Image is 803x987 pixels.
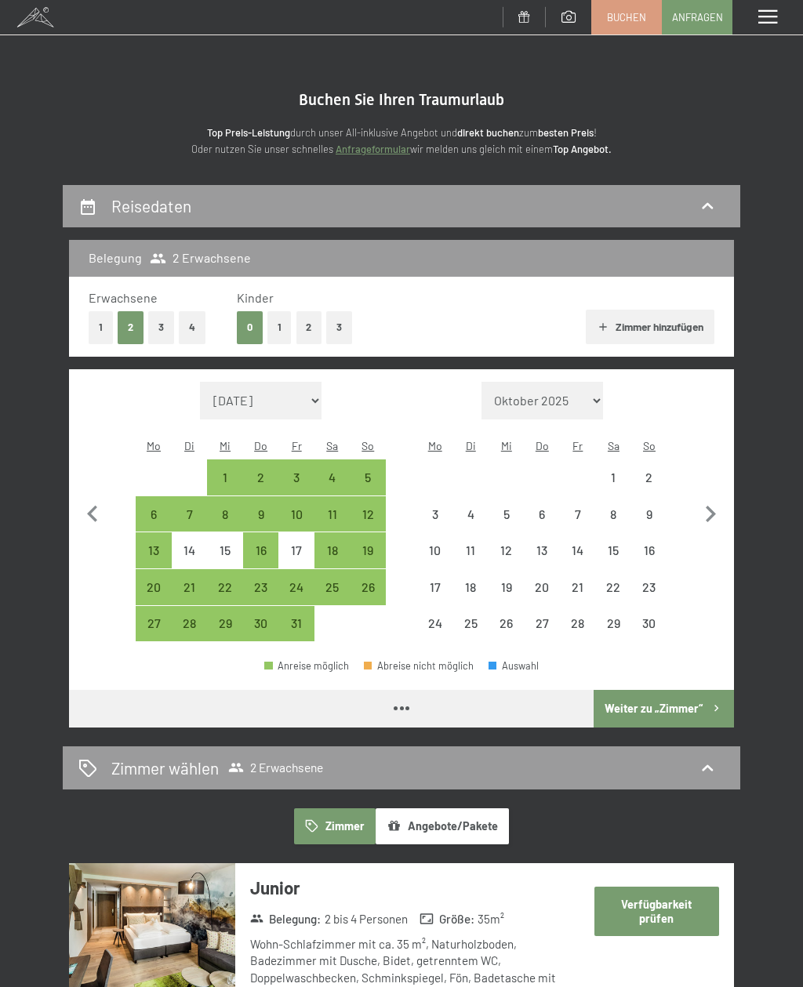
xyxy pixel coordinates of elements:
div: Anreise möglich [136,569,172,605]
div: 18 [316,544,349,577]
div: Anreise nicht möglich [417,606,453,642]
abbr: Donnerstag [536,439,549,452]
span: Buchen [607,10,646,24]
div: Sat Oct 11 2025 [314,496,351,532]
a: Buchen [592,1,661,34]
abbr: Mittwoch [501,439,512,452]
div: 13 [137,544,170,577]
abbr: Montag [428,439,442,452]
div: Anreise nicht möglich [417,532,453,568]
div: Tue Nov 11 2025 [452,532,489,568]
div: Wed Oct 15 2025 [207,532,243,568]
strong: Belegung : [250,911,322,927]
div: 9 [245,508,278,541]
div: Thu Oct 16 2025 [243,532,279,568]
div: 10 [280,508,313,541]
abbr: Freitag [572,439,583,452]
div: 6 [526,508,559,541]
div: Anreise nicht möglich [172,532,208,568]
div: Anreise nicht möglich [278,532,314,568]
div: 18 [454,581,487,614]
div: 19 [352,544,385,577]
div: Anreise nicht möglich [560,569,596,605]
div: 5 [352,471,385,504]
div: Mon Nov 10 2025 [417,532,453,568]
div: 24 [280,581,313,614]
div: 21 [561,581,594,614]
div: Anreise möglich [314,569,351,605]
div: 11 [454,544,487,577]
div: Tue Nov 25 2025 [452,606,489,642]
div: 14 [561,544,594,577]
div: Anreise nicht möglich [489,569,525,605]
div: Anreise nicht möglich [489,606,525,642]
h2: Zimmer wählen [111,757,219,779]
div: Fri Oct 17 2025 [278,532,314,568]
div: Anreise möglich [351,459,387,495]
div: Sat Nov 15 2025 [596,532,632,568]
div: Fri Nov 14 2025 [560,532,596,568]
div: 5 [490,508,523,541]
div: Thu Oct 30 2025 [243,606,279,642]
abbr: Freitag [292,439,302,452]
div: 27 [137,617,170,650]
div: Anreise möglich [172,569,208,605]
div: Anreise möglich [243,496,279,532]
div: Anreise nicht möglich [452,496,489,532]
div: Thu Oct 02 2025 [243,459,279,495]
div: 16 [633,544,666,577]
div: Sun Oct 19 2025 [351,532,387,568]
div: 17 [280,544,313,577]
div: Fri Oct 03 2025 [278,459,314,495]
strong: Top Angebot. [553,143,612,155]
div: Sat Nov 01 2025 [596,459,632,495]
strong: Größe : [420,911,474,927]
div: Anreise möglich [136,606,172,642]
div: 8 [209,508,242,541]
div: Tue Oct 21 2025 [172,569,208,605]
div: Anreise möglich [314,532,351,568]
button: Angebote/Pakete [376,808,509,844]
div: 9 [633,508,666,541]
div: Auswahl [489,661,539,671]
div: 6 [137,508,170,541]
div: Anreise möglich [278,569,314,605]
div: 13 [526,544,559,577]
button: 1 [267,311,292,343]
div: Anreise nicht möglich [560,496,596,532]
abbr: Samstag [608,439,620,452]
div: Sun Nov 16 2025 [631,532,667,568]
button: 2 [296,311,322,343]
strong: Top Preis-Leistung [207,126,290,139]
div: 22 [598,581,630,614]
div: 4 [454,508,487,541]
div: Sat Oct 04 2025 [314,459,351,495]
div: 29 [209,617,242,650]
div: Wed Nov 12 2025 [489,532,525,568]
div: Anreise nicht möglich [452,569,489,605]
a: Anfragen [663,1,732,34]
div: Sat Oct 25 2025 [314,569,351,605]
div: Anreise möglich [136,496,172,532]
div: Anreise möglich [207,569,243,605]
div: 28 [561,617,594,650]
div: Mon Nov 03 2025 [417,496,453,532]
span: 2 Erwachsene [150,249,251,267]
div: Mon Oct 20 2025 [136,569,172,605]
div: 19 [490,581,523,614]
div: 25 [316,581,349,614]
div: Thu Nov 06 2025 [525,496,561,532]
div: Mon Oct 27 2025 [136,606,172,642]
button: 2 [118,311,144,343]
div: Anreise nicht möglich [596,606,632,642]
abbr: Montag [147,439,161,452]
div: Fri Oct 31 2025 [278,606,314,642]
abbr: Samstag [326,439,338,452]
div: Wed Oct 29 2025 [207,606,243,642]
div: Sun Oct 05 2025 [351,459,387,495]
div: Wed Nov 05 2025 [489,496,525,532]
abbr: Mittwoch [220,439,231,452]
div: Anreise nicht möglich [631,532,667,568]
div: Anreise nicht möglich [631,606,667,642]
span: Buchen Sie Ihren Traumurlaub [299,90,504,109]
